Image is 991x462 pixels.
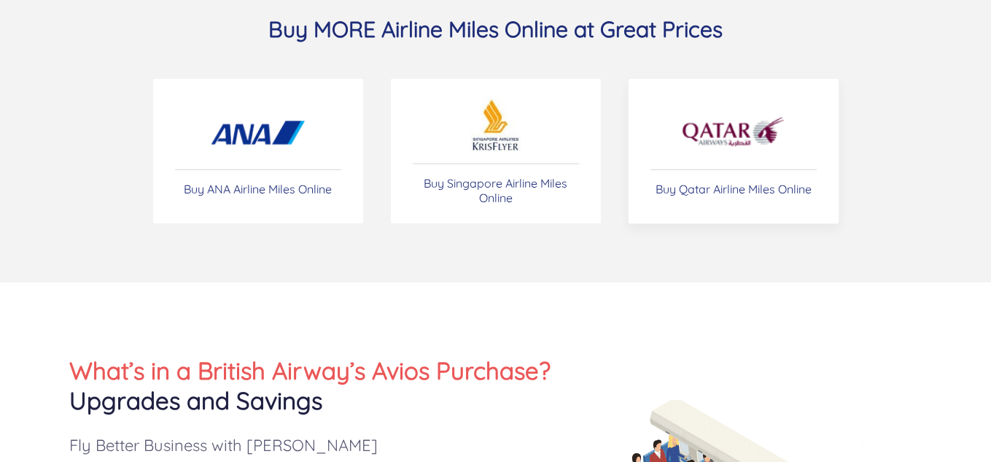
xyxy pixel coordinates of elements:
p: Buy ANA Airline Miles Online [184,182,332,196]
h5: Fly Better Business with [PERSON_NAME] [69,433,558,458]
h3: Buy MORE Airline Miles Online at Great Prices [69,15,922,43]
a: Buy Singapore Airline Miles Online [390,78,602,224]
p: Buy Qatar Airline Miles Online [656,182,812,196]
span: Upgrades and Savings [69,385,322,415]
p: Buy Singapore Airline Miles Online [413,176,579,205]
a: Buy Qatar Airline Miles Online [628,78,839,224]
img: Buy Qatr miles online [680,107,786,158]
img: Buy British Airways airline miles online [470,98,521,152]
img: Buy ANA miles online [207,107,309,158]
a: Buy ANA Airline Miles Online [152,78,364,224]
h2: What’s in a British Airway’s Avios Purchase? [69,355,558,415]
